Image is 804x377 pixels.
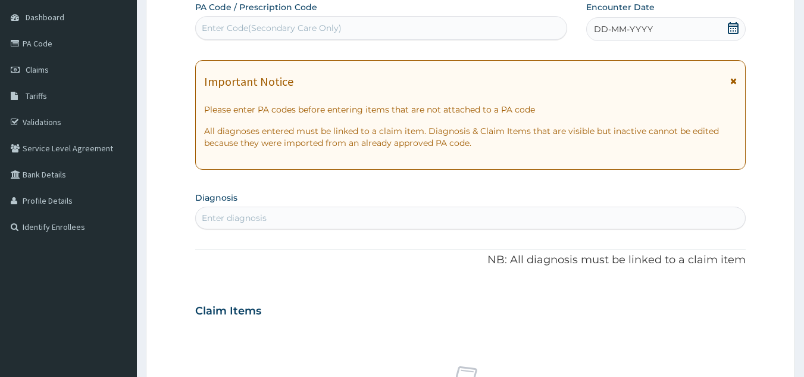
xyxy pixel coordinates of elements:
p: NB: All diagnosis must be linked to a claim item [195,253,746,268]
span: Claims [26,64,49,75]
span: Tariffs [26,91,47,101]
label: PA Code / Prescription Code [195,1,317,13]
p: Please enter PA codes before entering items that are not attached to a PA code [204,104,737,116]
div: Enter diagnosis [202,212,267,224]
div: Enter Code(Secondary Care Only) [202,22,342,34]
span: Dashboard [26,12,64,23]
label: Diagnosis [195,192,237,204]
label: Encounter Date [586,1,655,13]
p: All diagnoses entered must be linked to a claim item. Diagnosis & Claim Items that are visible bu... [204,125,737,149]
span: DD-MM-YYYY [594,23,653,35]
h1: Important Notice [204,75,293,88]
h3: Claim Items [195,305,261,318]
